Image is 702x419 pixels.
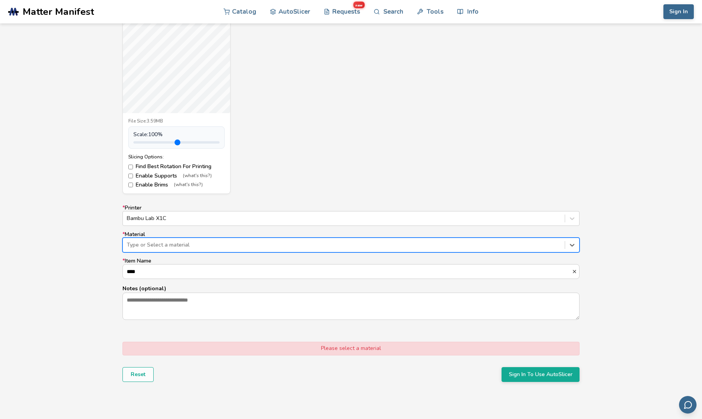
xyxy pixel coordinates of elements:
label: Material [122,231,580,252]
div: Please select a material [122,342,580,355]
textarea: Notes (optional) [123,293,579,320]
input: *Item Name [123,265,572,279]
label: Printer [122,205,580,226]
input: Find Best Rotation For Printing [128,165,133,169]
input: Enable Supports(what's this?) [128,174,133,178]
label: Enable Brims [128,182,225,188]
span: Scale: 100 % [133,131,163,138]
button: Send feedback via email [679,396,697,414]
input: *MaterialType or Select a material [127,242,128,248]
p: Notes (optional) [122,284,580,293]
button: Sign In To Use AutoSlicer [502,367,580,382]
label: Find Best Rotation For Printing [128,163,225,170]
button: Reset [122,367,154,382]
button: *Item Name [572,269,579,274]
span: new [353,2,365,8]
label: Item Name [122,258,580,279]
span: (what's this?) [183,173,212,179]
button: Sign In [663,4,694,19]
input: Enable Brims(what's this?) [128,183,133,187]
span: Matter Manifest [23,6,94,17]
span: (what's this?) [174,182,203,188]
div: File Size: 3.59MB [128,119,225,124]
div: Slicing Options: [128,154,225,160]
label: Enable Supports [128,173,225,179]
